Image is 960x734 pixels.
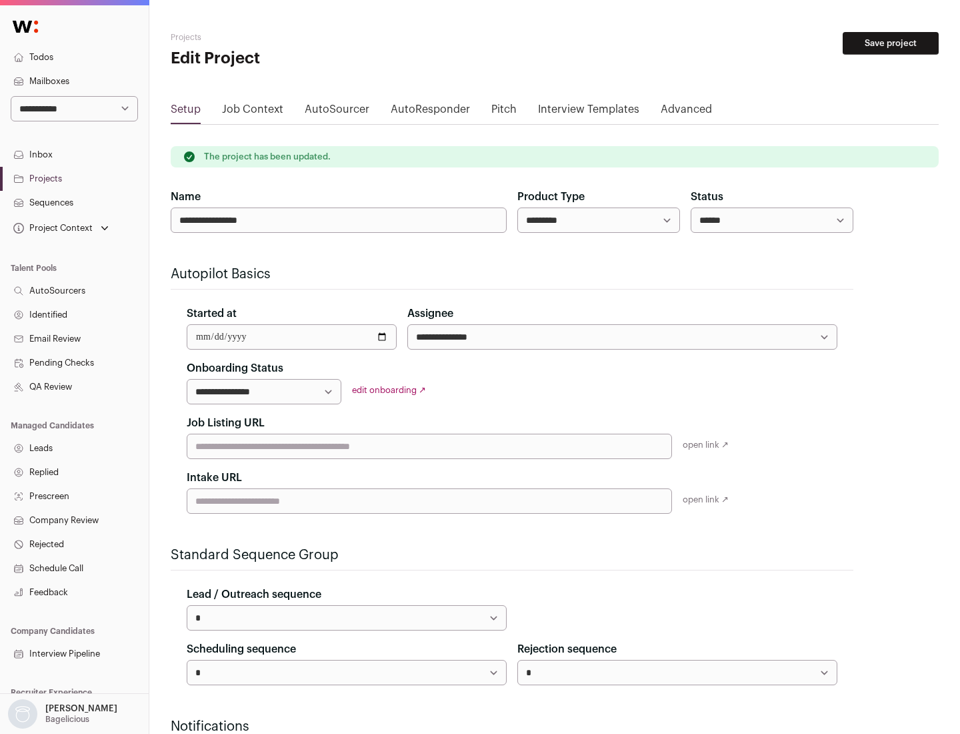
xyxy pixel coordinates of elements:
label: Job Listing URL [187,415,265,431]
label: Assignee [407,306,453,322]
label: Lead / Outreach sequence [187,587,321,603]
h2: Standard Sequence Group [171,546,853,565]
a: edit onboarding ↗ [352,386,426,394]
a: Advanced [661,101,712,123]
p: Bagelicious [45,714,89,725]
h2: Projects [171,32,427,43]
a: AutoSourcer [305,101,369,123]
label: Rejection sequence [517,641,617,657]
label: Product Type [517,189,585,205]
button: Open dropdown [11,219,111,238]
img: nopic.png [8,699,37,729]
img: Wellfound [5,13,45,40]
h1: Edit Project [171,48,427,69]
p: [PERSON_NAME] [45,703,117,714]
div: Project Context [11,223,93,234]
button: Open dropdown [5,699,120,729]
label: Scheduling sequence [187,641,296,657]
label: Onboarding Status [187,360,283,376]
a: AutoResponder [391,101,470,123]
a: Job Context [222,101,283,123]
label: Intake URL [187,470,242,486]
label: Name [171,189,201,205]
button: Save project [843,32,939,55]
a: Pitch [491,101,517,123]
a: Interview Templates [538,101,639,123]
h2: Autopilot Basics [171,265,853,284]
label: Started at [187,306,237,322]
a: Setup [171,101,201,123]
label: Status [691,189,723,205]
p: The project has been updated. [204,151,331,162]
